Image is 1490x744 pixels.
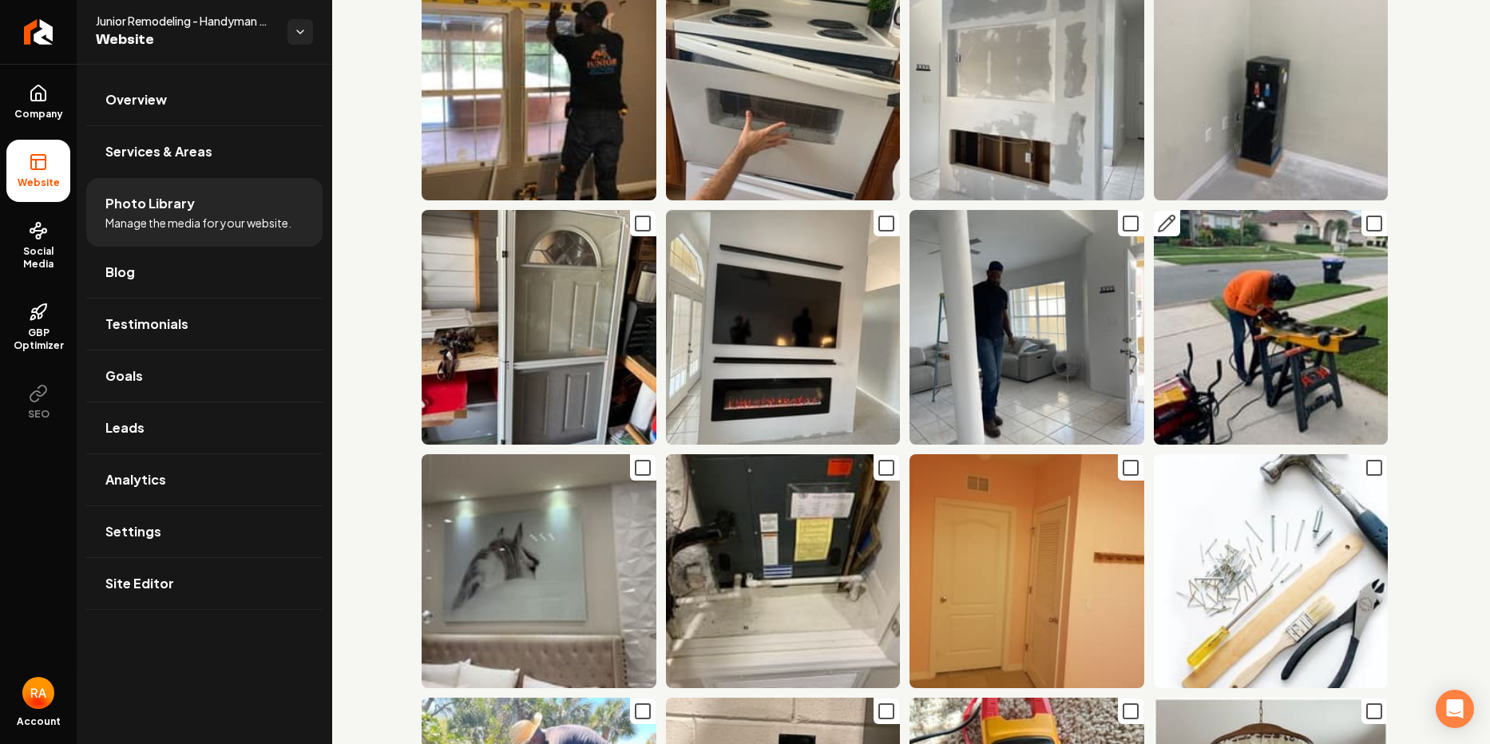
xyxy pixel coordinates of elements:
span: Testimonials [105,315,188,334]
a: Social Media [6,208,70,283]
a: Site Editor [86,558,323,609]
button: SEO [6,371,70,433]
img: Man walking in a modern living room with light-colored tile flooring and large windows. [909,210,1144,445]
span: Social Media [6,245,70,271]
span: Blog [105,263,135,282]
span: Leads [105,418,145,437]
a: Settings [86,506,323,557]
a: Overview [86,74,323,125]
a: Analytics [86,454,323,505]
span: Account [17,715,61,728]
a: GBP Optimizer [6,290,70,365]
span: Website [96,29,275,51]
span: Settings [105,522,161,541]
div: Open Intercom Messenger [1436,690,1474,728]
span: Company [8,108,69,121]
span: SEO [22,408,56,421]
span: Services & Areas [105,142,212,161]
img: Elegant horse artwork above a beige tufted headboard in a stylish bedroom setting. [422,454,656,689]
img: Ramon Aybar [22,677,54,709]
span: Site Editor [105,574,174,593]
span: Junior Remodeling - Handyman - Electric [96,13,275,29]
span: Goals [105,366,143,386]
img: Modern living room with a wall-mounted TV above an electric fireplace. Stylish design features. [666,210,901,445]
img: Person wearing safety gear using a power tool on a workbench outside a suburban home. [1154,210,1389,445]
span: Manage the media for your website. [105,215,291,231]
a: Services & Areas [86,126,323,177]
img: Rebolt Logo [24,19,53,45]
a: Company [6,71,70,133]
span: Website [11,176,66,189]
span: Analytics [105,470,166,489]
span: GBP Optimizer [6,326,70,352]
span: Photo Library [105,194,195,213]
img: Hand tools including a hammer, pliers, screwdriver, paintbrush, and scattered nails on a white ba... [1154,454,1389,689]
a: Leads [86,402,323,453]
a: Blog [86,247,323,298]
a: Testimonials [86,299,323,350]
a: Goals [86,350,323,402]
img: HVAC unit with warning labels and plumbing in a utility closet setting. [666,454,901,689]
span: Overview [105,90,167,109]
img: Peach-painted room corner with two doors and a wooden coat rack on the wall. [909,454,1144,689]
button: Open user button [22,677,54,709]
img: Screen door with arched window, resting on a workbench in a shed. Tools and boxes in background. [422,210,656,445]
